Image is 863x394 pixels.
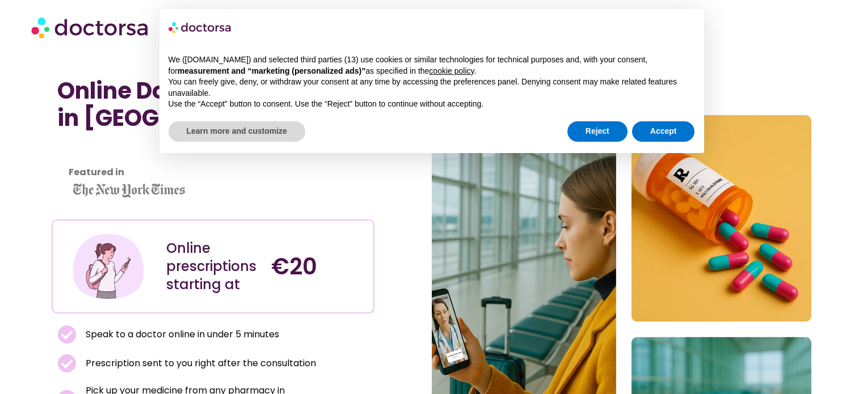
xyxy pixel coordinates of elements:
[169,121,305,142] button: Learn more and customize
[57,156,369,170] iframe: Customer reviews powered by Trustpilot
[57,143,228,156] iframe: Customer reviews powered by Trustpilot
[83,355,316,371] span: Prescription sent to you right after the consultation
[169,77,695,99] p: You can freely give, deny, or withdraw your consent at any time by accessing the preferences pane...
[178,66,365,75] strong: measurement and “marketing (personalized ads)”
[567,121,628,142] button: Reject
[83,327,279,342] span: Speak to a doctor online in under 5 minutes
[169,99,695,110] p: Use the “Accept” button to consent. Use the “Reject” button to continue without accepting.
[169,18,232,36] img: logo
[57,77,369,132] h1: Online Doctor Prescription in [GEOGRAPHIC_DATA]
[169,54,695,77] p: We ([DOMAIN_NAME]) and selected third parties (13) use cookies or similar technologies for techni...
[166,239,260,294] div: Online prescriptions starting at
[429,66,474,75] a: cookie policy
[632,121,695,142] button: Accept
[271,253,365,280] h4: €20
[71,229,146,304] img: Illustration depicting a young woman in a casual outfit, engaged with her smartphone. She has a p...
[69,166,124,179] strong: Featured in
